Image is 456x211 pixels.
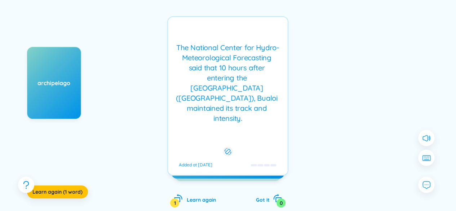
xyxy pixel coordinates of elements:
div: archipelago [27,79,81,87]
span: Got it [256,197,269,203]
span: rotate-left [174,194,183,203]
div: 1 [170,198,179,207]
div: 0 [276,198,285,207]
button: Learn again (1 word) [27,185,88,198]
div: Added at [DATE] [179,162,212,168]
button: question [18,177,34,193]
span: Learn again (1 word) [32,188,83,195]
div: The National Center for Hydro-Meteorological Forecasting said that 10 hours after entering the [G... [172,43,284,123]
span: Learn again [186,197,216,203]
span: question [22,180,31,189]
span: rotate-right [273,194,282,203]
